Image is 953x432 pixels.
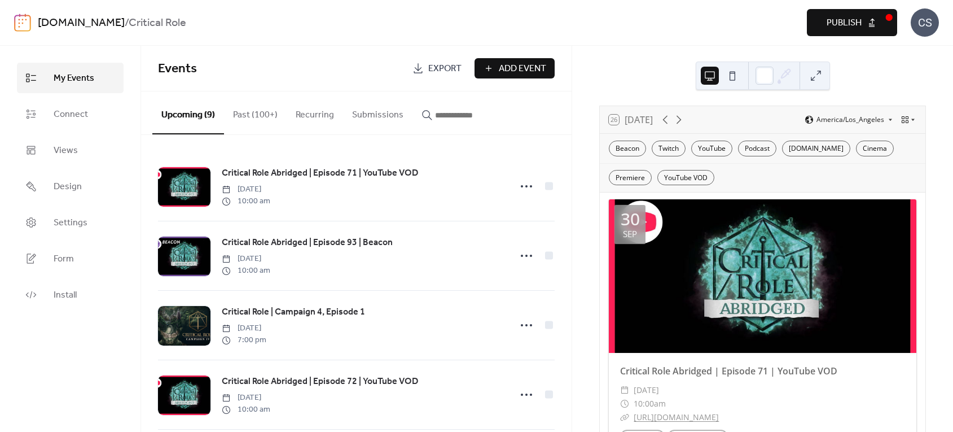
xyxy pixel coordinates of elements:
button: Submissions [343,91,412,133]
span: Views [54,144,78,158]
a: Design [17,171,124,202]
a: Form [17,243,124,274]
button: Past (100+) [224,91,287,133]
div: ​ [620,397,629,411]
div: YouTube VOD [657,170,714,186]
button: Publish [807,9,897,36]
span: 10:00 am [222,195,270,207]
span: Install [54,289,77,302]
div: Podcast [738,141,776,156]
a: Settings [17,207,124,238]
a: Critical Role Abridged | Episode 71 | YouTube VOD [620,365,837,377]
span: Critical Role Abridged | Episode 71 | YouTube VOD [222,167,418,180]
a: [DOMAIN_NAME] [38,12,125,34]
span: [DATE] [222,253,270,265]
div: Beacon [609,141,646,156]
div: CS [911,8,939,37]
button: Add Event [475,58,555,78]
span: Export [428,62,462,76]
span: [DATE] [222,322,266,334]
a: [URL][DOMAIN_NAME] [634,412,719,422]
span: 10:00 am [222,265,270,277]
span: Connect [54,108,88,121]
div: Cinema [856,141,894,156]
span: Design [54,180,82,194]
button: Recurring [287,91,343,133]
img: logo [14,14,31,32]
span: [DATE] [222,392,270,404]
div: [DOMAIN_NAME] [782,141,850,156]
a: Critical Role Abridged | Episode 71 | YouTube VOD [222,166,418,181]
div: Premiere [609,170,652,186]
span: 10:00 am [222,404,270,416]
span: 7:00 pm [222,334,266,346]
span: Add Event [499,62,546,76]
b: Critical Role [129,12,186,34]
span: 10:00am [634,397,666,411]
a: Critical Role | Campaign 4, Episode 1 [222,305,365,320]
span: [DATE] [634,383,659,397]
a: Install [17,280,124,310]
span: Critical Role Abridged | Episode 93 | Beacon [222,236,393,250]
a: Export [404,58,470,78]
span: Events [158,56,197,81]
b: / [125,12,129,34]
span: [DATE] [222,184,270,195]
div: Twitch [652,141,686,156]
a: Connect [17,99,124,129]
a: My Events [17,63,124,93]
span: America/Los_Angeles [816,116,884,123]
span: My Events [54,72,94,85]
span: Form [54,252,74,266]
span: Settings [54,216,87,230]
div: ​ [620,411,629,424]
a: Critical Role Abridged | Episode 93 | Beacon [222,235,393,250]
div: ​ [620,383,629,397]
button: Upcoming (9) [152,91,224,134]
a: Critical Role Abridged | Episode 72 | YouTube VOD [222,374,418,389]
div: 30 [621,211,640,228]
div: Sep [623,230,637,238]
a: Views [17,135,124,165]
span: Publish [827,16,862,30]
div: YouTube [691,141,732,156]
span: Critical Role Abridged | Episode 72 | YouTube VOD [222,375,418,389]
